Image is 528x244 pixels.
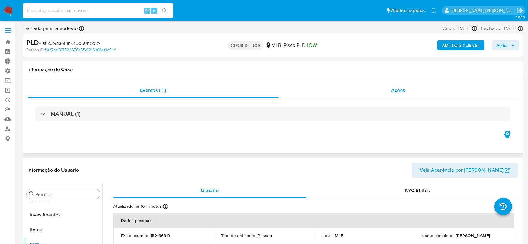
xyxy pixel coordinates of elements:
[420,163,503,178] span: Veja Aparência por [PERSON_NAME]
[150,233,170,238] p: 152166819
[45,47,116,53] a: fa0f2ce387323670c3f59216308ef3c9
[431,8,436,13] a: Notificações
[422,233,453,238] p: Nome completo :
[113,213,514,228] th: Dados pessoais
[35,107,510,121] div: MANUAL (1)
[153,8,155,13] span: s
[478,25,480,32] span: -
[257,233,272,238] p: Pessoa
[405,187,430,194] span: KYC Status
[51,110,80,117] h3: MANUAL (1)
[228,41,263,50] p: CLOSED - ROS
[113,203,162,209] p: Atualizado há 10 minutos
[28,66,518,73] h1: Informação do Caso
[39,40,100,47] span: # tRhKd0r33eiHBK6pQaUF2QiQ
[492,40,519,50] button: Ações
[28,167,79,173] h1: Informação do Usuário
[443,25,477,32] div: Criou: [DATE]
[391,87,406,94] span: Ações
[29,191,34,196] button: Procurar
[35,191,97,197] input: Procurar
[52,25,78,32] b: ramodesto
[145,8,150,13] span: Alt
[307,42,317,49] span: LOW
[23,7,173,15] input: Pesquise usuários ou casos...
[496,40,509,50] span: Ações
[321,233,332,238] p: Local :
[284,42,317,49] span: Risco PLD:
[452,8,515,13] p: andrea.asantos@mercadopago.com.br
[391,7,425,14] span: Atalhos rápidos
[24,222,102,237] button: Items
[221,233,255,238] p: Tipo de entidade :
[24,207,102,222] button: Investimentos
[335,233,344,238] p: MLB
[158,6,171,15] button: search-icon
[456,233,490,238] p: [PERSON_NAME]
[412,163,518,178] button: Veja Aparência por [PERSON_NAME]
[437,40,484,50] button: AML Data Collector
[140,87,166,94] span: Eventos ( 1 )
[517,7,523,14] a: Sair
[481,25,523,32] div: Fechado: [DATE]
[23,25,78,32] span: Fechado para
[265,42,281,49] div: MLB
[442,40,480,50] b: AML Data Collector
[26,38,39,48] b: PLD
[121,233,148,238] p: ID do usuário :
[201,187,219,194] span: Usuário
[26,47,44,53] b: Person ID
